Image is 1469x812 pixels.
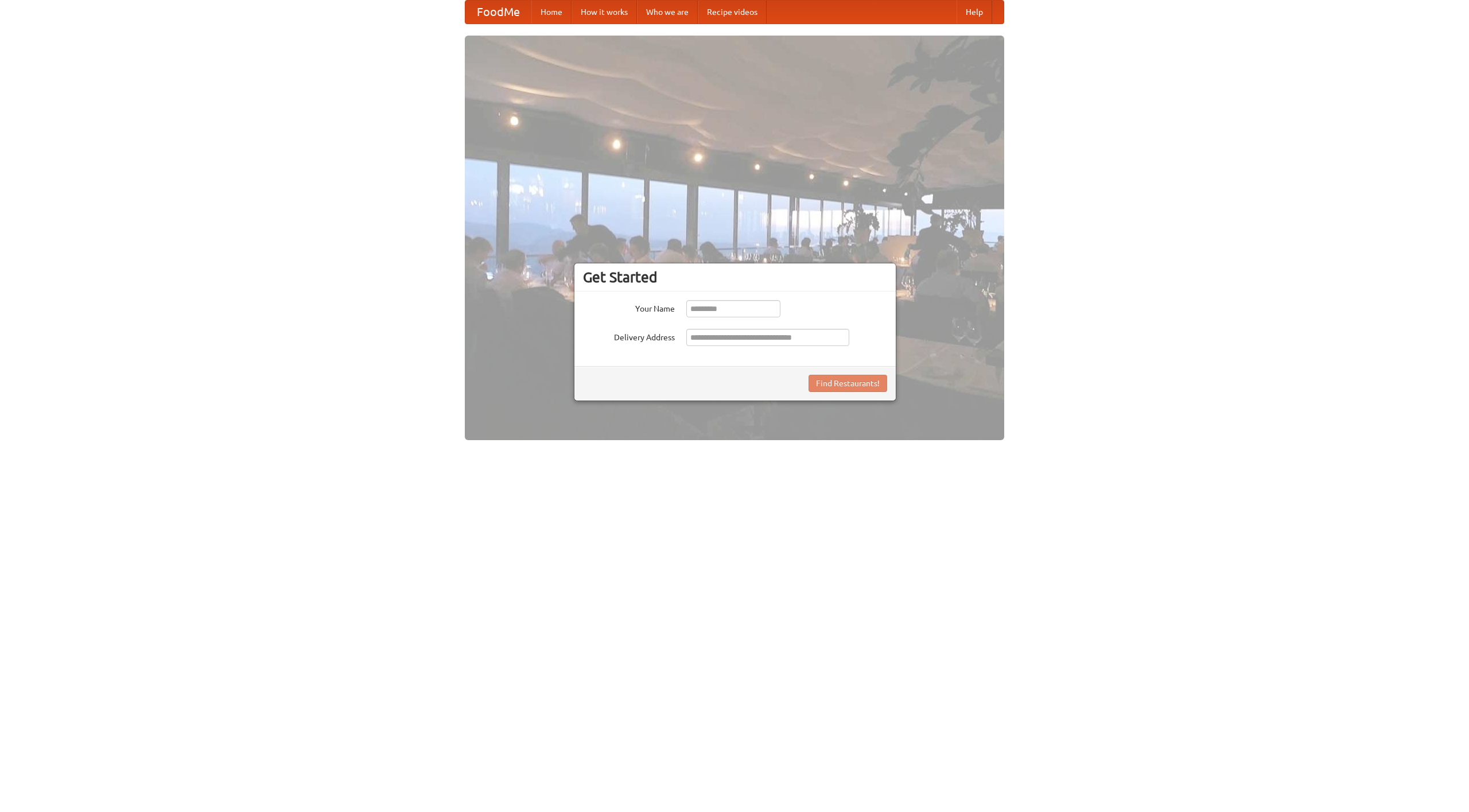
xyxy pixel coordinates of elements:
a: Help [957,1,992,24]
a: Recipe videos [698,1,767,24]
a: Home [531,1,572,24]
h3: Get Started [583,269,887,286]
a: Who we are [637,1,698,24]
button: Find Restaurants! [809,375,887,392]
a: FoodMe [465,1,531,24]
a: How it works [572,1,637,24]
label: Your Name [583,300,675,314]
label: Delivery Address [583,329,675,343]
